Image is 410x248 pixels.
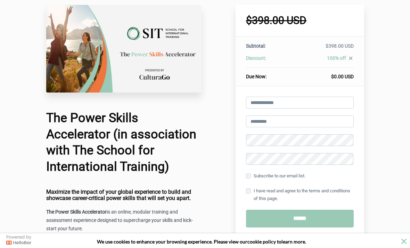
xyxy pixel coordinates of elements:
[46,189,202,201] h4: Maximize the impact of your global experience to build and showcase career-critical power skills ...
[97,239,247,245] span: We use cookies to enhance your browsing experience. Please view our
[246,187,354,202] label: I have read and agree to the terms and conditions of this page.
[246,68,291,80] th: Due Now:
[246,55,291,68] th: Discount:
[346,55,354,63] a: close
[281,239,306,245] span: learn more.
[46,5,202,93] img: 85fb1af-be62-5a2c-caf1-d0f1c43b8a70_The_School_for_International_Training.png
[246,43,265,49] span: Subtotal:
[331,74,354,79] span: $0.00 USD
[246,174,251,178] input: Subscribe to our email list.
[46,209,107,215] strong: The Power Skills Accelerator
[277,239,281,245] strong: to
[246,15,354,26] h1: $398.00 USD
[327,55,346,61] span: 100% off
[291,42,353,55] td: $398.00 USD
[246,189,251,193] input: I have read and agree to the terms and conditions of this page.
[46,208,202,233] p: is an online, modular training and assessment experience designed to supercharge your skills and ...
[246,172,305,180] label: Subscribe to our email list.
[400,237,408,246] button: close
[247,239,276,245] a: cookie policy
[46,110,202,175] h1: The Power Skills Accelerator (in association with The School for International Training)
[348,55,354,61] i: close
